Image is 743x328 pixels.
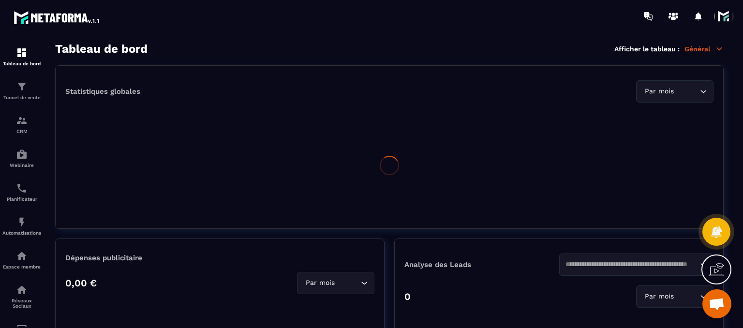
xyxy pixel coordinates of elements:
span: Par mois [642,86,676,97]
img: scheduler [16,182,28,194]
a: formationformationTableau de bord [2,40,41,74]
p: 0 [404,291,411,302]
div: Search for option [636,285,713,308]
img: automations [16,216,28,228]
div: Search for option [297,272,374,294]
a: automationsautomationsWebinaire [2,141,41,175]
a: formationformationTunnel de vente [2,74,41,107]
p: Tableau de bord [2,61,41,66]
a: formationformationCRM [2,107,41,141]
img: automations [16,250,28,262]
p: Dépenses publicitaire [65,253,374,262]
img: formation [16,81,28,92]
img: automations [16,149,28,160]
a: automationsautomationsAutomatisations [2,209,41,243]
input: Search for option [676,291,698,302]
div: Search for option [559,253,714,276]
img: formation [16,115,28,126]
span: Par mois [642,291,676,302]
p: Afficher le tableau : [614,45,680,53]
p: Analyse des Leads [404,260,559,269]
img: social-network [16,284,28,296]
p: Général [684,45,724,53]
p: Réseaux Sociaux [2,298,41,309]
p: Planificateur [2,196,41,202]
p: Espace membre [2,264,41,269]
input: Search for option [565,259,698,270]
h3: Tableau de bord [55,42,148,56]
div: Search for option [636,80,713,103]
p: Webinaire [2,163,41,168]
a: Ouvrir le chat [702,289,731,318]
input: Search for option [337,278,358,288]
p: Automatisations [2,230,41,236]
a: schedulerschedulerPlanificateur [2,175,41,209]
p: CRM [2,129,41,134]
img: formation [16,47,28,59]
input: Search for option [676,86,698,97]
img: logo [14,9,101,26]
p: 0,00 € [65,277,97,289]
a: automationsautomationsEspace membre [2,243,41,277]
a: social-networksocial-networkRéseaux Sociaux [2,277,41,316]
p: Statistiques globales [65,87,140,96]
p: Tunnel de vente [2,95,41,100]
span: Par mois [303,278,337,288]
